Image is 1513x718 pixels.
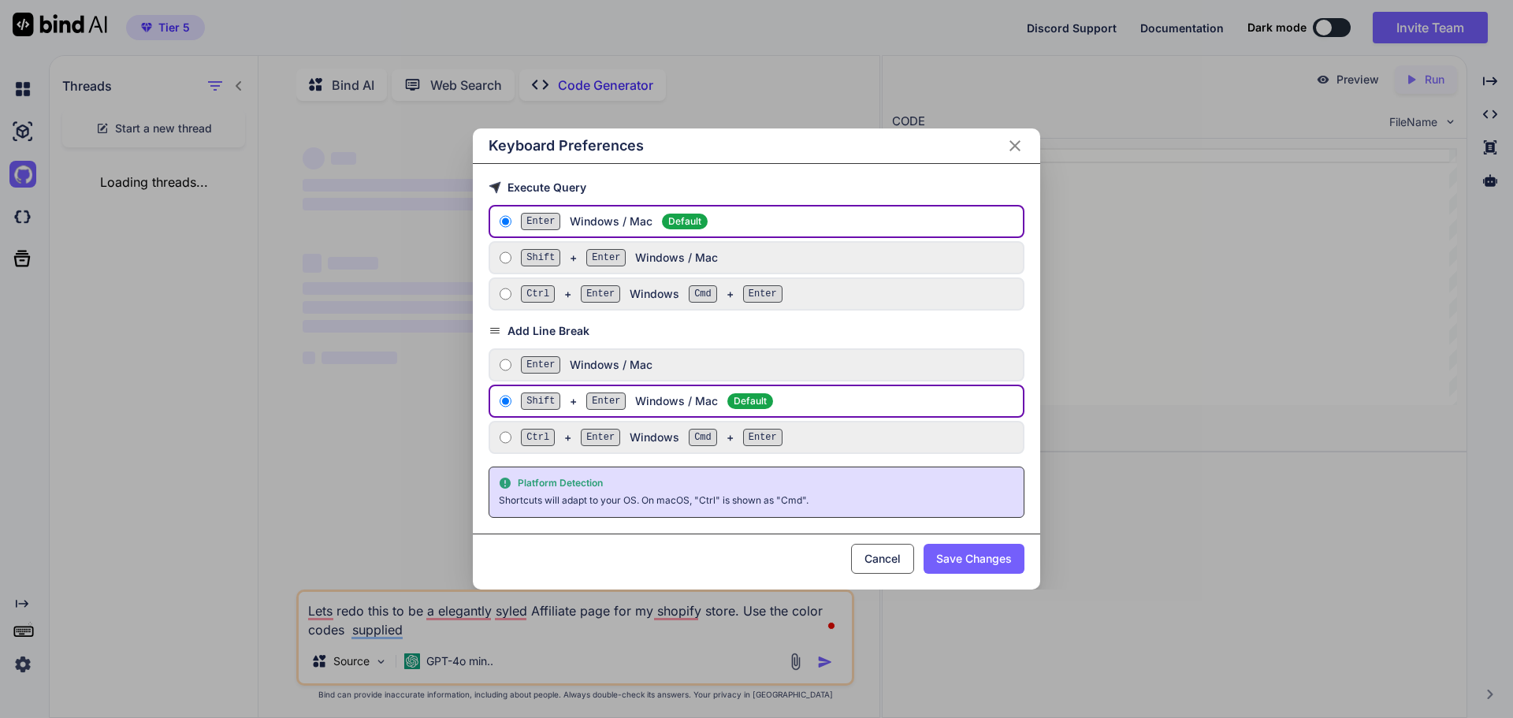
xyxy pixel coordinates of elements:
[489,180,1024,195] h3: Execute Query
[500,395,511,407] input: Shift+EnterWindows / MacDefault
[489,135,644,157] h2: Keyboard Preferences
[581,429,620,446] span: Enter
[500,431,511,444] input: Ctrl+Enter Windows Cmd+Enter
[521,429,555,446] span: Ctrl
[586,392,626,410] span: Enter
[521,285,555,303] span: Ctrl
[1006,136,1024,155] button: Close
[851,544,914,574] button: Cancel
[924,544,1024,574] button: Save Changes
[500,288,511,300] input: Ctrl+Enter Windows Cmd+Enter
[521,392,560,410] span: Shift
[689,285,717,303] span: Cmd
[586,249,626,266] span: Enter
[521,392,1017,410] div: + Windows / Mac
[521,249,560,266] span: Shift
[500,251,511,264] input: Shift+EnterWindows / Mac
[521,213,1017,230] div: Windows / Mac
[743,429,783,446] span: Enter
[521,213,560,230] span: Enter
[499,493,1014,508] div: Shortcuts will adapt to your OS. On macOS, "Ctrl" is shown as "Cmd".
[581,285,620,303] span: Enter
[499,477,1014,489] div: Platform Detection
[521,249,1017,266] div: + Windows / Mac
[521,285,1017,303] div: + Windows +
[500,359,511,371] input: EnterWindows / Mac
[521,356,1017,374] div: Windows / Mac
[662,214,708,229] span: Default
[500,215,511,228] input: EnterWindows / Mac Default
[489,323,1024,339] h3: Add Line Break
[689,429,717,446] span: Cmd
[521,356,560,374] span: Enter
[743,285,783,303] span: Enter
[521,429,1017,446] div: + Windows +
[727,393,773,409] span: Default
